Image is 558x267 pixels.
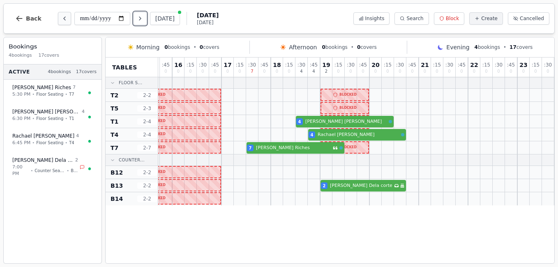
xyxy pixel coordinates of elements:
span: 5:30 PM [12,91,30,98]
span: : 30 [495,62,503,67]
span: 7 [251,69,253,74]
span: 0 [546,69,549,74]
span: T7 [111,144,118,152]
span: 0 [473,69,475,74]
span: Insights [365,15,385,22]
span: 0 [460,69,463,74]
span: 4 [311,132,314,138]
span: Morning [136,43,160,51]
span: 21 [421,62,429,68]
span: 0 [534,69,537,74]
span: 0 [362,69,364,74]
span: T4 [111,131,118,139]
span: 2 - 2 [137,92,157,99]
span: Active [9,69,30,75]
span: 2 - 2 [137,182,157,189]
span: 17 covers [76,69,97,76]
span: 7 [249,145,252,151]
span: 0 [164,69,167,74]
span: • [65,140,67,146]
span: 22 [470,62,478,68]
span: : 30 [445,62,453,67]
span: 7:00 PM [12,164,29,177]
span: 4 [312,69,315,74]
span: 16 [174,62,182,68]
span: : 30 [199,62,207,67]
button: [DATE] [150,12,180,25]
button: Back [9,9,48,28]
button: Create [469,12,503,25]
span: 4 [76,133,79,140]
span: Floor Seating [36,140,63,146]
span: : 15 [384,62,392,67]
span: T1 [111,117,118,126]
span: Create [481,15,498,22]
span: : 45 [507,62,515,67]
span: Counter... [119,157,145,163]
button: [PERSON_NAME] Riches75:30 PM•Floor Seating•T7 [7,80,98,102]
span: 0 [357,44,360,50]
span: Rachael [PERSON_NAME] [12,133,74,139]
button: [PERSON_NAME] [PERSON_NAME]46:30 PM•Floor Seating•T1 [7,104,98,127]
span: 0 [177,69,180,74]
span: Search [406,15,423,22]
span: bookings [164,44,190,51]
span: 0 [288,69,290,74]
span: • [351,44,354,51]
span: 19 [322,62,330,68]
span: 0 [214,69,216,74]
span: 4 [298,119,301,125]
span: [PERSON_NAME] Riches [12,84,71,91]
button: Next day [134,12,147,25]
span: : 30 [544,62,552,67]
span: bookings [475,44,500,51]
button: [PERSON_NAME] Dela corte27:00 PM•Counter Seating•B13 [7,152,98,182]
span: [PERSON_NAME] [PERSON_NAME] [305,118,387,125]
span: [PERSON_NAME] [PERSON_NAME] [12,108,80,115]
span: 0 [448,69,450,74]
span: 0 [374,69,377,74]
span: : 30 [297,62,305,67]
span: 4 bookings [9,52,32,59]
span: 0 [411,69,413,74]
span: 17 covers [39,52,59,59]
span: [PERSON_NAME] Riches [256,145,331,152]
button: Block [434,12,464,25]
span: 4 bookings [48,69,71,76]
span: B12 [111,168,123,177]
h3: Bookings [9,42,97,51]
span: • [30,168,33,174]
span: Floor Seating [36,91,63,97]
span: • [65,91,67,97]
span: : 15 [187,62,194,67]
span: : 45 [458,62,466,67]
span: 0 [337,69,339,74]
span: 17 [510,44,516,50]
span: Floor S... [119,80,143,86]
button: Cancelled [508,12,549,25]
span: : 30 [248,62,256,67]
span: 23 [519,62,527,68]
span: : 45 [310,62,318,67]
span: T1 [69,115,74,122]
span: 0 [164,44,168,50]
svg: Customer message [333,145,338,150]
button: Rachael [PERSON_NAME]46:45 PM•Floor Seating•T4 [7,128,98,151]
span: 17 [224,62,231,68]
span: Cancelled [520,15,544,22]
span: 0 [201,69,204,74]
span: 4 [475,44,478,50]
span: 0 [399,69,401,74]
span: 2 [323,183,326,189]
span: B14 [111,195,123,203]
span: T4 [69,140,74,146]
span: • [32,91,35,97]
span: T5 [111,104,118,113]
span: [DATE] [197,11,219,19]
span: : 15 [433,62,441,67]
span: 2 [75,157,78,164]
span: covers [357,44,377,51]
span: 4 [300,69,302,74]
span: 0 [238,69,241,74]
span: 0 [424,69,426,74]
